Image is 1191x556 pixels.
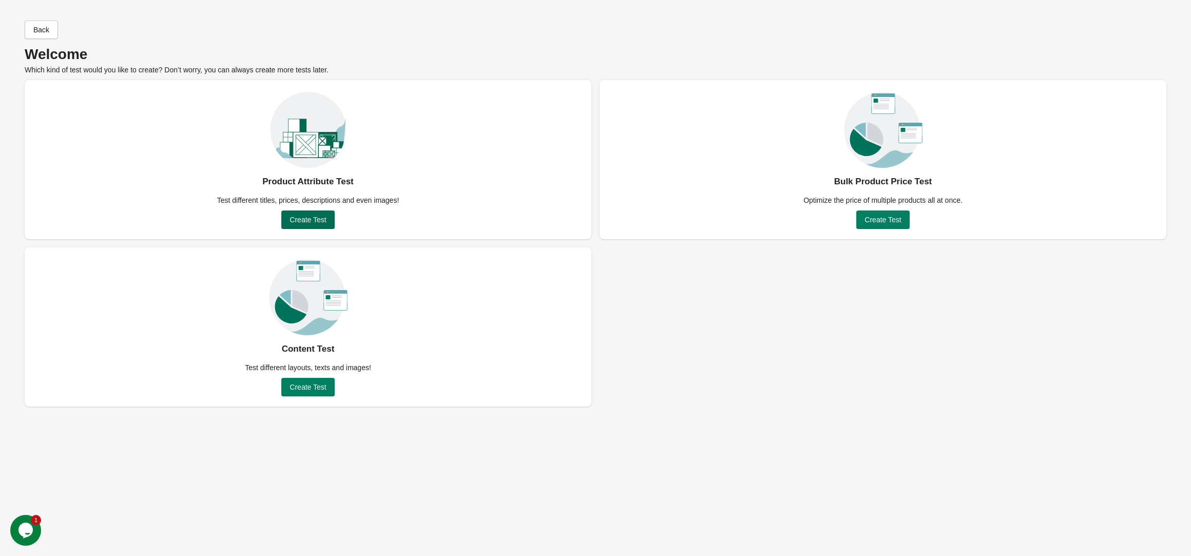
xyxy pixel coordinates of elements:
[834,174,932,190] div: Bulk Product Price Test
[25,21,58,39] button: Back
[290,383,326,391] span: Create Test
[33,26,49,34] span: Back
[211,195,406,205] div: Test different titles, prices, descriptions and even images!
[10,515,43,546] iframe: chat widget
[25,49,1166,60] p: Welcome
[25,49,1166,75] div: Which kind of test would you like to create? Don’t worry, you can always create more tests later.
[282,341,335,357] div: Content Test
[797,195,969,205] div: Optimize the price of multiple products all at once.
[290,216,326,224] span: Create Test
[262,174,354,190] div: Product Attribute Test
[856,210,909,229] button: Create Test
[865,216,901,224] span: Create Test
[281,378,334,396] button: Create Test
[281,210,334,229] button: Create Test
[239,362,377,373] div: Test different layouts, texts and images!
